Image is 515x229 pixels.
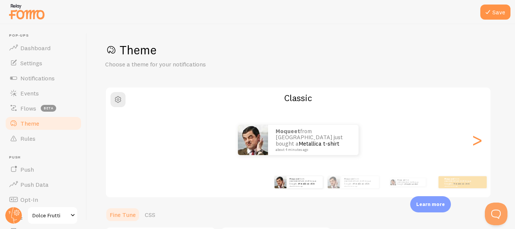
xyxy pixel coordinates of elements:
[454,182,470,185] a: Metallica t-shirt
[390,179,396,185] img: Fomo
[20,181,49,188] span: Push Data
[5,177,82,192] a: Push Data
[444,177,454,180] strong: Moqueet
[344,177,376,187] p: from [GEOGRAPHIC_DATA] just bought a
[397,178,423,186] p: from [GEOGRAPHIC_DATA] just bought a
[140,207,160,222] a: CSS
[238,125,268,155] img: Fomo
[5,192,82,207] a: Opt-In
[299,182,315,185] a: Metallica t-shirt
[20,135,35,142] span: Rules
[8,2,46,21] img: fomo-relay-logo-orange.svg
[299,140,339,147] a: Metallica t-shirt
[290,185,319,187] small: about 4 minutes ago
[353,182,369,185] a: Metallica t-shirt
[20,120,39,127] span: Theme
[105,42,497,58] h1: Theme
[9,33,82,38] span: Pop-ups
[290,177,320,187] p: from [GEOGRAPHIC_DATA] just bought a
[444,177,475,187] p: from [GEOGRAPHIC_DATA] just bought a
[5,101,82,116] a: Flows beta
[5,162,82,177] a: Push
[41,105,56,112] span: beta
[105,60,286,69] p: Choose a theme for your notifications
[276,128,351,152] p: from [GEOGRAPHIC_DATA] just bought a
[20,105,36,112] span: Flows
[444,185,474,187] small: about 4 minutes ago
[344,185,375,187] small: about 4 minutes ago
[5,86,82,101] a: Events
[105,207,140,222] a: Fine Tune
[344,177,354,180] strong: Moqueet
[20,196,38,203] span: Opt-In
[485,203,507,225] iframe: Help Scout Beacon - Open
[410,196,451,212] div: Learn more
[20,89,39,97] span: Events
[5,71,82,86] a: Notifications
[472,113,481,167] div: Next slide
[5,116,82,131] a: Theme
[397,179,406,181] strong: Moqueet
[274,176,287,188] img: Fomo
[27,206,78,224] a: Dolce Frutti
[32,211,68,220] span: Dolce Frutti
[9,155,82,160] span: Push
[106,92,490,104] h2: Classic
[405,183,418,185] a: Metallica t-shirt
[5,131,82,146] a: Rules
[20,59,42,67] span: Settings
[276,148,349,152] small: about 4 minutes ago
[5,40,82,55] a: Dashboard
[20,74,55,82] span: Notifications
[5,55,82,71] a: Settings
[20,44,51,52] span: Dashboard
[290,177,299,180] strong: Moqueet
[416,201,445,208] p: Learn more
[328,176,340,188] img: Fomo
[20,166,34,173] span: Push
[276,128,300,135] strong: Moqueet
